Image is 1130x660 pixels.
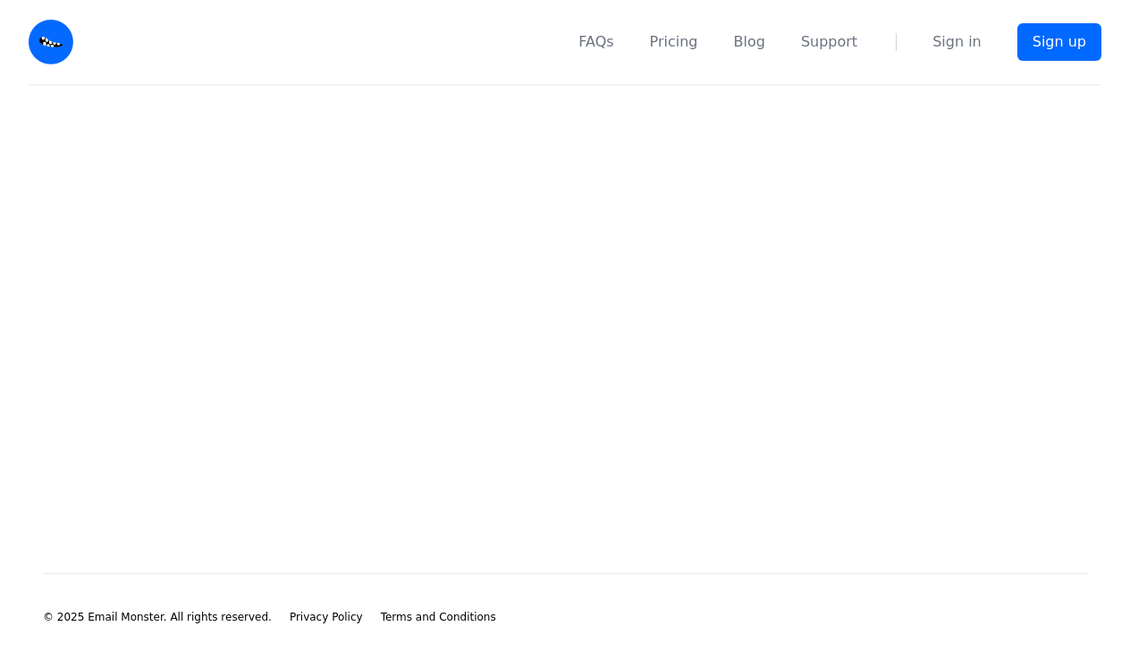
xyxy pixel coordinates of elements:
a: Privacy Policy [290,610,363,624]
a: Terms and Conditions [381,610,496,624]
span: Terms and Conditions [381,611,496,623]
a: Pricing [650,31,698,53]
span: Privacy Policy [290,611,363,623]
img: Email Monster [29,20,73,64]
a: Support [801,31,857,53]
li: © 2025 Email Monster. All rights reserved. [43,610,272,624]
a: Sign up [1017,23,1101,61]
a: Blog [734,31,765,53]
a: FAQs [578,31,613,53]
a: Sign in [932,31,982,53]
